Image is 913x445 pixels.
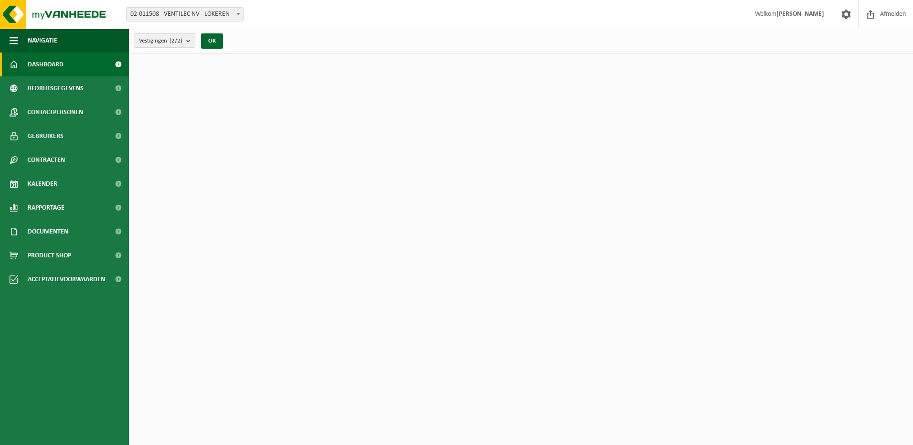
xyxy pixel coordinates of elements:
[28,196,64,220] span: Rapportage
[28,244,71,267] span: Product Shop
[170,38,182,44] count: (2/2)
[126,7,244,21] span: 02-011508 - VENTILEC NV - LOKEREN
[776,11,824,18] strong: [PERSON_NAME]
[28,76,84,100] span: Bedrijfsgegevens
[28,29,57,53] span: Navigatie
[28,220,68,244] span: Documenten
[28,124,64,148] span: Gebruikers
[201,33,223,49] button: OK
[28,148,65,172] span: Contracten
[139,34,182,48] span: Vestigingen
[134,33,195,48] button: Vestigingen(2/2)
[28,100,83,124] span: Contactpersonen
[28,172,57,196] span: Kalender
[28,267,105,291] span: Acceptatievoorwaarden
[28,53,64,76] span: Dashboard
[127,8,243,21] span: 02-011508 - VENTILEC NV - LOKEREN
